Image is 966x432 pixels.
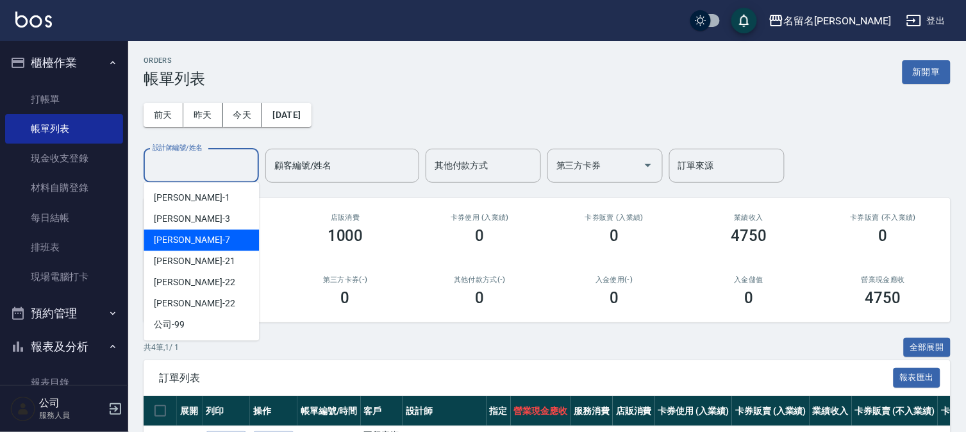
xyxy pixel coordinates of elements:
[5,262,123,292] a: 現場電腦打卡
[428,213,532,222] h2: 卡券使用 (入業績)
[159,372,894,385] span: 訂單列表
[5,46,123,79] button: 櫃檯作業
[894,368,941,388] button: 報表匯出
[731,227,767,245] h3: 4750
[487,396,511,426] th: 指定
[403,396,486,426] th: 設計師
[294,276,397,284] h2: 第三方卡券(-)
[655,396,733,426] th: 卡券使用 (入業績)
[144,342,179,353] p: 共 4 筆, 1 / 1
[879,227,888,245] h3: 0
[262,103,311,127] button: [DATE]
[341,289,350,307] h3: 0
[328,227,363,245] h3: 1000
[831,213,935,222] h2: 卡券販賣 (不入業績)
[177,396,203,426] th: 展開
[39,397,104,410] h5: 公司
[904,338,951,358] button: 全部展開
[610,227,619,245] h3: 0
[697,213,801,222] h2: 業績收入
[5,368,123,397] a: 報表目錄
[154,191,229,204] span: [PERSON_NAME] -1
[697,276,801,284] h2: 入金儲值
[144,70,205,88] h3: 帳單列表
[154,233,229,247] span: [PERSON_NAME] -7
[5,173,123,203] a: 材料自購登錄
[428,276,532,284] h2: 其他付款方式(-)
[154,276,235,289] span: [PERSON_NAME] -22
[154,212,229,226] span: [PERSON_NAME] -3
[562,276,666,284] h2: 入金使用(-)
[183,103,223,127] button: 昨天
[5,330,123,363] button: 報表及分析
[610,289,619,307] h3: 0
[865,289,901,307] h3: 4750
[10,396,36,422] img: Person
[638,155,658,176] button: Open
[570,396,613,426] th: 服務消費
[894,371,941,383] a: 報表匯出
[39,410,104,421] p: 服務人員
[763,8,896,34] button: 名留名[PERSON_NAME]
[144,103,183,127] button: 前天
[5,233,123,262] a: 排班表
[297,396,361,426] th: 帳單編號/時間
[154,297,235,310] span: [PERSON_NAME] -22
[154,318,185,331] span: 公司 -99
[153,143,203,153] label: 設計師編號/姓名
[361,396,403,426] th: 客戶
[831,276,935,284] h2: 營業現金應收
[476,227,485,245] h3: 0
[144,56,205,65] h2: ORDERS
[903,60,951,84] button: 新開單
[732,396,810,426] th: 卡券販賣 (入業績)
[15,12,52,28] img: Logo
[784,13,891,29] div: 名留名[PERSON_NAME]
[5,203,123,233] a: 每日結帳
[901,9,951,33] button: 登出
[511,396,571,426] th: 營業現金應收
[731,8,757,33] button: save
[903,65,951,78] a: 新開單
[852,396,938,426] th: 卡券販賣 (不入業績)
[5,114,123,144] a: 帳單列表
[562,213,666,222] h2: 卡券販賣 (入業績)
[613,396,655,426] th: 店販消費
[154,254,235,268] span: [PERSON_NAME] -21
[203,396,250,426] th: 列印
[294,213,397,222] h2: 店販消費
[223,103,263,127] button: 今天
[250,396,297,426] th: 操作
[5,85,123,114] a: 打帳單
[810,396,852,426] th: 業績收入
[744,289,753,307] h3: 0
[476,289,485,307] h3: 0
[5,297,123,330] button: 預約管理
[5,144,123,173] a: 現金收支登錄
